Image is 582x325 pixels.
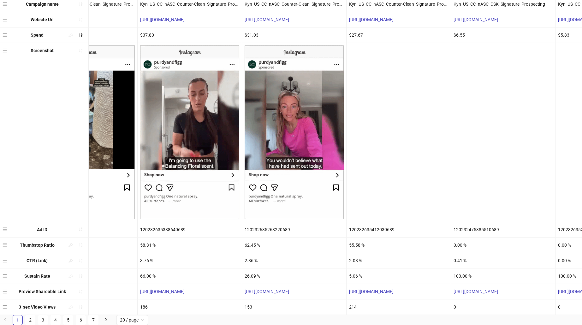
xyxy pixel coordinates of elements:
span: sort-ascending [79,2,83,6]
div: 55.58 % [347,238,451,253]
a: [URL][DOMAIN_NAME] [454,17,498,22]
a: 4 [51,315,60,325]
li: 3 [38,315,48,325]
div: 58.31 % [138,238,242,253]
span: menu [3,48,7,53]
div: 26.09 % [242,268,346,284]
span: sort-ascending [79,305,83,309]
span: sort-ascending [79,274,83,278]
span: sort-ascending [79,289,83,294]
div: 153 [242,299,346,315]
span: menu [3,227,7,232]
b: Sustain Rate [24,274,50,279]
span: 20 / page [120,315,144,325]
a: [URL][DOMAIN_NAME] [245,289,289,294]
div: 0 [451,299,555,315]
a: 3 [38,315,48,325]
div: menu [3,256,9,266]
div: 186 [138,299,242,315]
a: 5 [63,315,73,325]
div: $37.80 [138,27,242,43]
span: highlight [68,243,73,247]
div: menu [3,271,9,281]
div: $31.03 [242,27,346,43]
b: Website Url [31,17,54,22]
li: 6 [76,315,86,325]
span: highlight [68,33,73,37]
div: 120232475385510689 [451,222,555,237]
span: menu [3,258,7,263]
a: 1 [13,315,22,325]
div: menu [3,225,9,235]
a: [URL][DOMAIN_NAME] [349,289,394,294]
a: 6 [76,315,86,325]
span: sort-ascending [79,227,83,232]
b: Screenshot [31,48,54,53]
div: menu [3,30,9,40]
div: 214 [347,299,451,315]
div: menu [3,302,9,312]
div: menu [3,240,9,250]
a: [URL][DOMAIN_NAME] [140,17,185,22]
b: Thumbstop Ratio [20,243,55,248]
span: menu [3,243,7,247]
li: 7 [88,315,98,325]
div: menu [3,286,9,297]
span: menu [3,33,7,37]
b: CTR (Link) [27,258,48,263]
b: Preview Shareable Link [19,289,66,294]
div: 100.00 % [451,268,555,284]
div: 0.00 % [451,238,555,253]
span: menu [3,305,7,309]
div: 2.08 % [347,253,451,268]
div: 5.06 % [347,268,451,284]
a: 7 [89,315,98,325]
span: sort-ascending [79,258,83,263]
span: menu [3,2,7,6]
a: [URL][DOMAIN_NAME] [245,17,289,22]
div: 3.76 % [138,253,242,268]
div: menu [3,15,9,25]
button: right [101,315,111,325]
div: 0.41 % [451,253,555,268]
div: 120232635412030689 [347,222,451,237]
li: Next Page [101,315,111,325]
span: sort-descending [79,33,83,37]
a: [URL][DOMAIN_NAME] [140,289,185,294]
span: menu [3,17,7,22]
a: [URL][DOMAIN_NAME] [349,17,394,22]
div: menu [3,45,9,56]
div: 120232635268220689 [242,222,346,237]
a: 2 [26,315,35,325]
b: 3-sec Video Views [19,304,56,310]
span: sort-ascending [79,48,83,53]
span: highlight [68,258,73,263]
span: right [104,318,108,322]
b: Campaign name [26,2,59,7]
div: 120232635388640689 [138,222,242,237]
img: Screenshot 120232635388640689 [140,45,239,219]
span: highlight [68,274,73,278]
a: [URL][DOMAIN_NAME] [454,289,498,294]
span: menu [3,274,7,278]
div: 66.00 % [138,268,242,284]
li: 5 [63,315,73,325]
span: sort-ascending [79,17,83,22]
div: Page Size [116,315,148,325]
span: highlight [68,305,73,309]
div: $6.55 [451,27,555,43]
li: 1 [13,315,23,325]
span: menu [3,289,7,294]
div: $27.67 [347,27,451,43]
div: 62.45 % [242,238,346,253]
li: 4 [50,315,61,325]
div: 2.86 % [242,253,346,268]
img: Screenshot 120232635268220689 [245,45,344,219]
b: Spend [31,33,44,38]
span: left [3,318,7,322]
li: 2 [25,315,35,325]
b: Ad ID [37,227,47,232]
span: sort-ascending [79,243,83,247]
